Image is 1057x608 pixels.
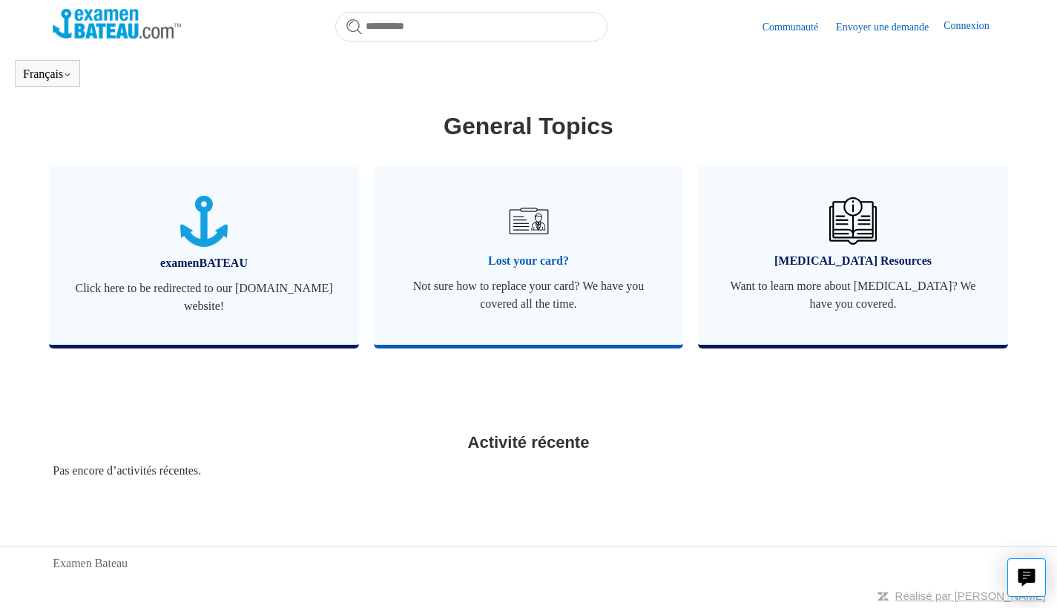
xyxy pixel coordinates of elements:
img: 01JTNN85WSQ5FQ6HNXPDSZ7SRA [180,196,228,247]
div: Pas encore d’activités récentes. [53,462,1004,480]
span: [MEDICAL_DATA] Resources [720,252,986,270]
button: Live chat [1007,558,1046,597]
span: Lost your card? [396,252,662,270]
img: 01JHREV2E6NG3DHE8VTG8QH796 [829,197,877,245]
img: Page d’accueil du Centre d’aide Examen Bateau [53,9,181,39]
button: Français [23,67,72,81]
a: Réalisé par [PERSON_NAME] [895,589,1046,602]
span: Want to learn more about [MEDICAL_DATA]? We have you covered. [720,277,986,313]
span: Click here to be redirected to our [DOMAIN_NAME] website! [71,280,337,315]
span: Not sure how to replace your card? We have you covered all the time. [396,277,662,313]
input: Rechercher [335,12,607,42]
a: Connexion [944,18,1004,36]
h2: Activité récente [53,430,1004,455]
a: [MEDICAL_DATA] Resources Want to learn more about [MEDICAL_DATA]? We have you covered. [698,166,1008,345]
a: examenBATEAU Click here to be redirected to our [DOMAIN_NAME] website! [49,166,359,345]
img: 01JRG6G4NA4NJ1BVG8MJM761YH [502,195,554,247]
a: Examen Bateau [53,555,128,572]
a: Envoyer une demande [836,19,944,35]
a: Communauté [763,19,833,35]
h1: General Topics [53,108,1004,144]
a: Lost your card? Not sure how to replace your card? We have you covered all the time. [374,166,684,345]
span: examenBATEAU [71,254,337,272]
